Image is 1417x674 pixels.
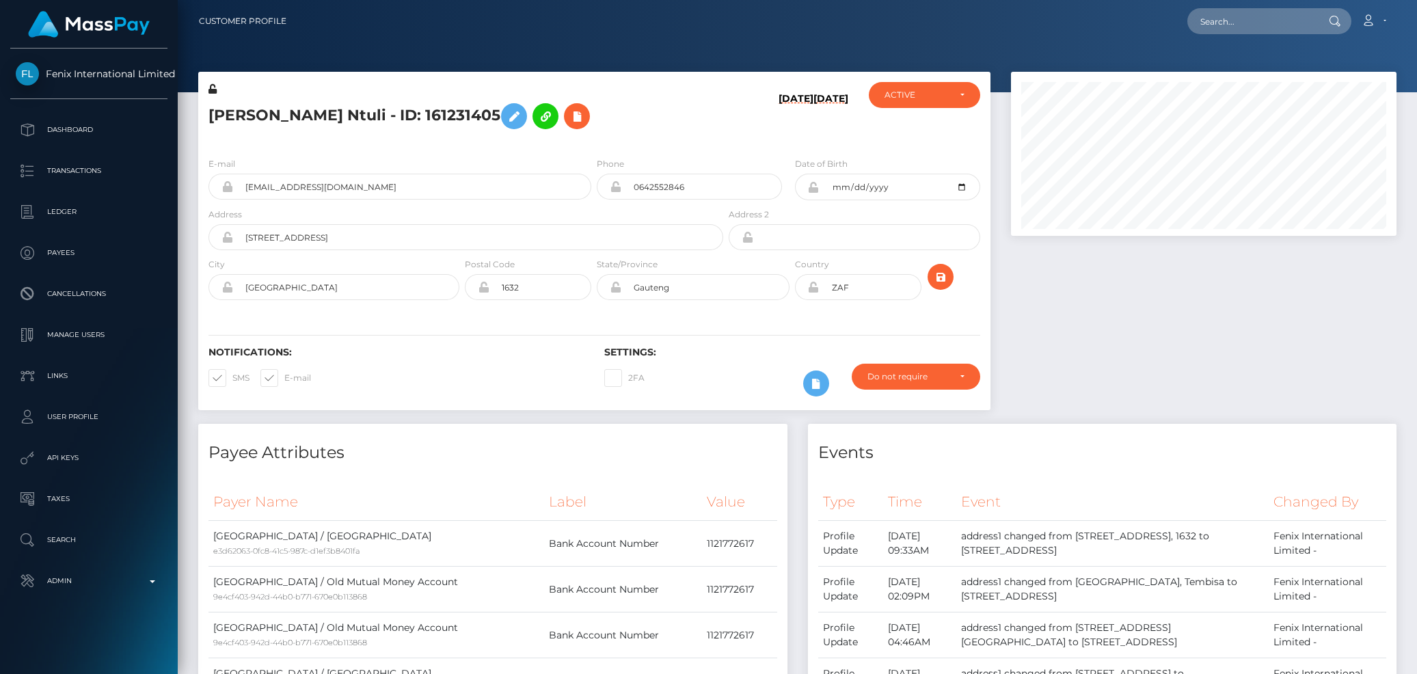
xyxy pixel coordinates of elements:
td: Profile Update [818,567,884,612]
a: Admin [10,564,167,598]
td: Fenix International Limited - [1269,567,1386,612]
small: e3d62063-0fc8-41c5-987c-d1ef3b8401fa [213,546,360,556]
a: User Profile [10,400,167,434]
td: Bank Account Number [544,521,702,567]
th: Label [544,483,702,521]
td: Fenix International Limited - [1269,521,1386,567]
input: Search... [1187,8,1316,34]
p: Admin [16,571,162,591]
h4: Events [818,441,1387,465]
td: 1121772617 [702,521,777,567]
td: [GEOGRAPHIC_DATA] / [GEOGRAPHIC_DATA] [208,521,544,567]
label: Address [208,208,242,221]
h6: [DATE] [813,93,848,141]
h6: Settings: [604,347,980,358]
img: MassPay Logo [28,11,150,38]
small: 9e4cf403-942d-44b0-b771-670e0b113868 [213,592,367,602]
a: Cancellations [10,277,167,311]
label: Phone [597,158,624,170]
th: Time [883,483,956,521]
label: Postal Code [465,258,515,271]
td: address1 changed from [STREET_ADDRESS], 1632 to [STREET_ADDRESS] [956,521,1269,567]
th: Changed By [1269,483,1386,521]
div: ACTIVE [885,90,949,100]
p: Payees [16,243,162,263]
h6: Notifications: [208,347,584,358]
label: Date of Birth [795,158,848,170]
span: Fenix International Limited [10,68,167,80]
label: E-mail [260,369,311,387]
label: City [208,258,225,271]
p: Cancellations [16,284,162,304]
a: Dashboard [10,113,167,147]
td: address1 changed from [STREET_ADDRESS][GEOGRAPHIC_DATA] to [STREET_ADDRESS] [956,612,1269,658]
a: Transactions [10,154,167,188]
small: 9e4cf403-942d-44b0-b771-670e0b113868 [213,638,367,647]
td: 1121772617 [702,567,777,612]
td: 1121772617 [702,612,777,658]
p: Taxes [16,489,162,509]
label: Country [795,258,829,271]
td: [DATE] 02:09PM [883,567,956,612]
td: Bank Account Number [544,612,702,658]
th: Value [702,483,777,521]
th: Payer Name [208,483,544,521]
td: Bank Account Number [544,567,702,612]
th: Type [818,483,884,521]
a: Search [10,523,167,557]
td: [DATE] 04:46AM [883,612,956,658]
div: Do not require [867,371,948,382]
a: API Keys [10,441,167,475]
label: State/Province [597,258,658,271]
td: [GEOGRAPHIC_DATA] / Old Mutual Money Account [208,612,544,658]
th: Event [956,483,1269,521]
label: 2FA [604,369,645,387]
a: Ledger [10,195,167,229]
p: Ledger [16,202,162,222]
td: [DATE] 09:33AM [883,521,956,567]
td: Profile Update [818,521,884,567]
label: Address 2 [729,208,769,221]
td: address1 changed from [GEOGRAPHIC_DATA], Tembisa to [STREET_ADDRESS] [956,567,1269,612]
td: [GEOGRAPHIC_DATA] / Old Mutual Money Account [208,567,544,612]
p: Manage Users [16,325,162,345]
p: Links [16,366,162,386]
a: Customer Profile [199,7,286,36]
h4: Payee Attributes [208,441,777,465]
p: User Profile [16,407,162,427]
button: Do not require [852,364,980,390]
label: SMS [208,369,249,387]
td: Profile Update [818,612,884,658]
label: E-mail [208,158,235,170]
h6: [DATE] [779,93,813,141]
a: Manage Users [10,318,167,352]
button: ACTIVE [869,82,980,108]
a: Payees [10,236,167,270]
a: Links [10,359,167,393]
img: Fenix International Limited [16,62,39,85]
h5: [PERSON_NAME] Ntuli - ID: 161231405 [208,96,716,136]
p: Transactions [16,161,162,181]
p: Dashboard [16,120,162,140]
a: Taxes [10,482,167,516]
p: API Keys [16,448,162,468]
td: Fenix International Limited - [1269,612,1386,658]
p: Search [16,530,162,550]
